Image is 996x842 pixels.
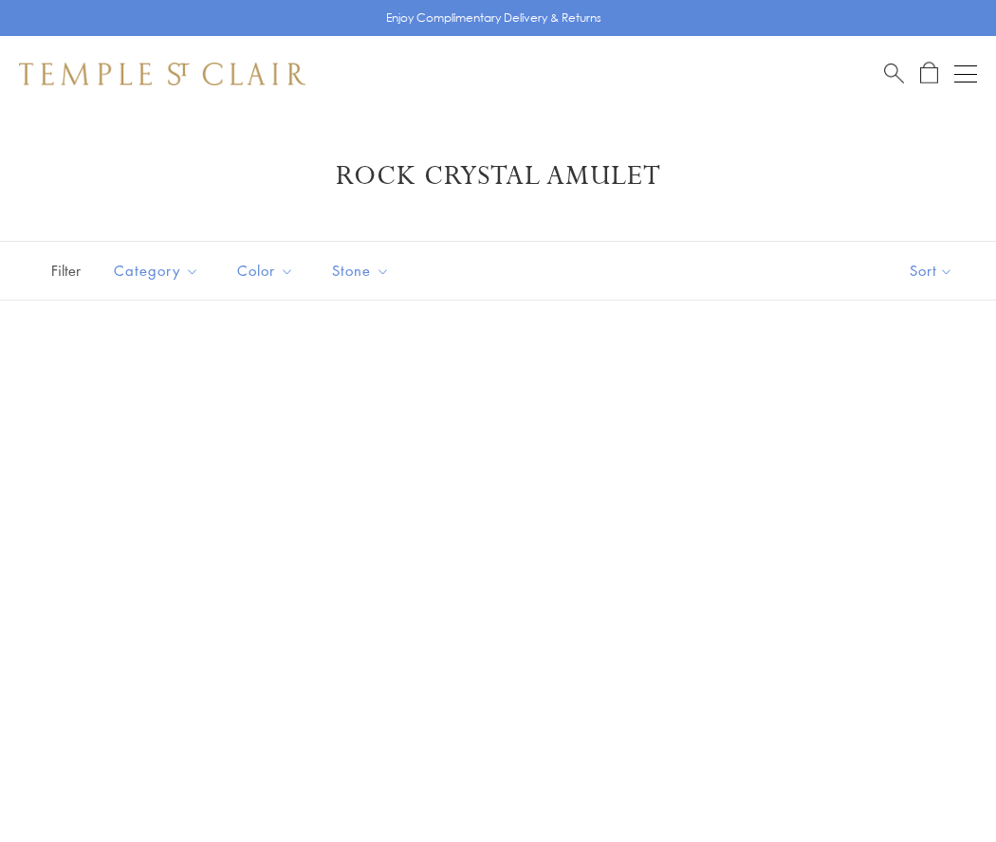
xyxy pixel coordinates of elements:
[19,63,305,85] img: Temple St. Clair
[228,259,308,283] span: Color
[223,249,308,292] button: Color
[323,259,404,283] span: Stone
[104,259,213,283] span: Category
[318,249,404,292] button: Stone
[867,242,996,300] button: Show sort by
[884,62,904,85] a: Search
[954,63,977,85] button: Open navigation
[47,159,949,193] h1: Rock Crystal Amulet
[100,249,213,292] button: Category
[386,9,601,27] p: Enjoy Complimentary Delivery & Returns
[920,62,938,85] a: Open Shopping Bag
